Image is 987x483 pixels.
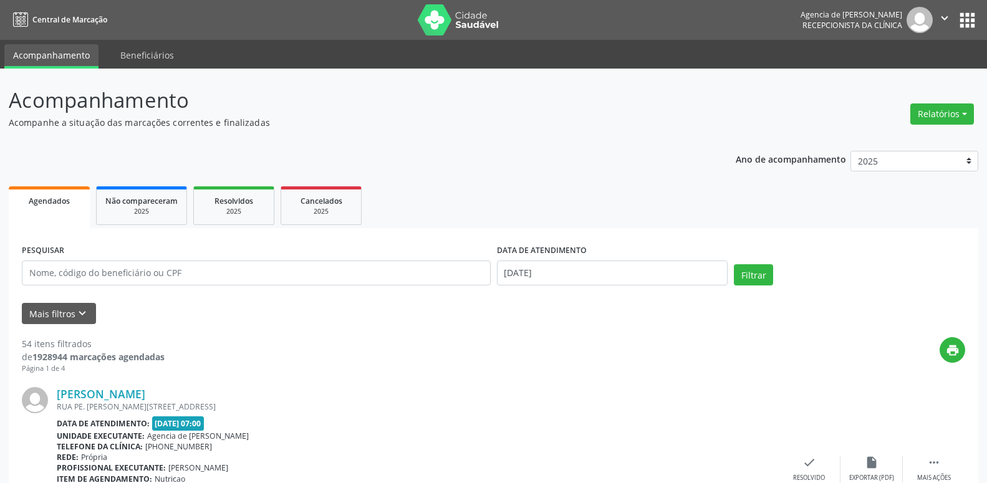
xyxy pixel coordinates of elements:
[910,103,974,125] button: Relatórios
[152,416,205,431] span: [DATE] 07:00
[9,9,107,30] a: Central de Marcação
[933,7,956,33] button: 
[22,303,96,325] button: Mais filtroskeyboard_arrow_down
[849,474,894,482] div: Exportar (PDF)
[57,452,79,462] b: Rede:
[168,462,228,473] span: [PERSON_NAME]
[9,85,688,116] p: Acompanhamento
[22,261,491,285] input: Nome, código do beneficiário ou CPF
[57,441,143,452] b: Telefone da clínica:
[112,44,183,66] a: Beneficiários
[57,401,778,412] div: RUA PE. [PERSON_NAME][STREET_ADDRESS]
[22,387,48,413] img: img
[736,151,846,166] p: Ano de acompanhamento
[57,387,145,401] a: [PERSON_NAME]
[145,441,212,452] span: [PHONE_NUMBER]
[734,264,773,285] button: Filtrar
[290,207,352,216] div: 2025
[956,9,978,31] button: apps
[57,418,150,429] b: Data de atendimento:
[801,9,902,20] div: Agencia de [PERSON_NAME]
[4,44,99,69] a: Acompanhamento
[147,431,249,441] span: Agencia de [PERSON_NAME]
[22,337,165,350] div: 54 itens filtrados
[802,456,816,469] i: check
[32,351,165,363] strong: 1928944 marcações agendadas
[22,363,165,374] div: Página 1 de 4
[57,462,166,473] b: Profissional executante:
[865,456,879,469] i: insert_drive_file
[105,207,178,216] div: 2025
[22,241,64,261] label: PESQUISAR
[497,261,728,285] input: Selecione um intervalo
[22,350,165,363] div: de
[940,337,965,363] button: print
[29,196,70,206] span: Agendados
[301,196,342,206] span: Cancelados
[75,307,89,320] i: keyboard_arrow_down
[946,343,960,357] i: print
[105,196,178,206] span: Não compareceram
[927,456,941,469] i: 
[917,474,951,482] div: Mais ações
[497,241,587,261] label: DATA DE ATENDIMENTO
[802,20,902,31] span: Recepcionista da clínica
[9,116,688,129] p: Acompanhe a situação das marcações correntes e finalizadas
[907,7,933,33] img: img
[793,474,825,482] div: Resolvido
[57,431,145,441] b: Unidade executante:
[214,196,253,206] span: Resolvidos
[203,207,265,216] div: 2025
[938,11,951,25] i: 
[32,14,107,25] span: Central de Marcação
[81,452,107,462] span: Própria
